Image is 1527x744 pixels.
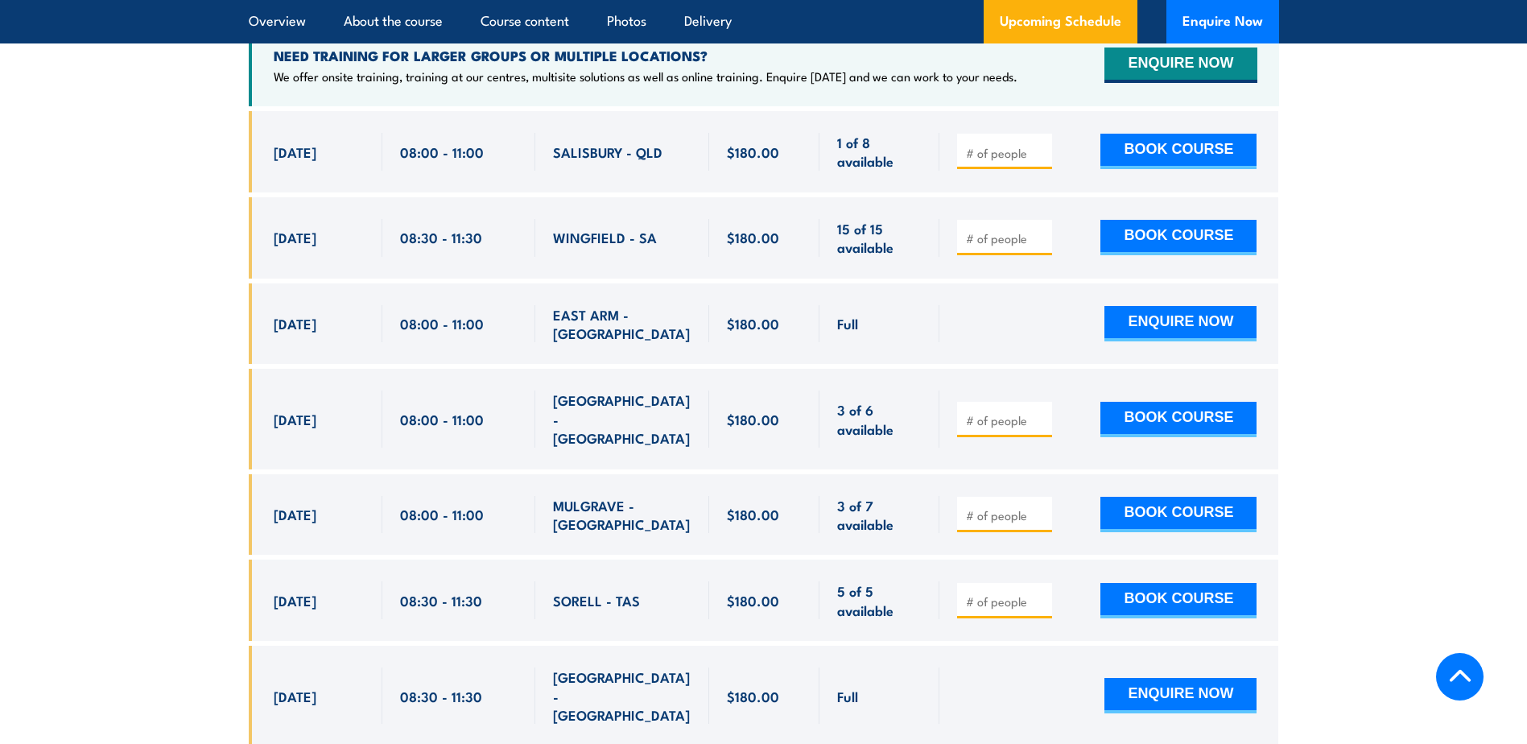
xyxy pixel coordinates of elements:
[274,410,316,428] span: [DATE]
[727,228,779,246] span: $180.00
[1104,306,1257,341] button: ENQUIRE NOW
[1100,497,1257,532] button: BOOK COURSE
[553,591,640,610] span: SORELL - TAS
[966,145,1046,161] input: # of people
[553,143,662,161] span: SALISBURY - QLD
[274,591,316,610] span: [DATE]
[1100,402,1257,437] button: BOOK COURSE
[837,687,858,705] span: Full
[966,593,1046,610] input: # of people
[1100,583,1257,618] button: BOOK COURSE
[727,314,779,333] span: $180.00
[727,505,779,523] span: $180.00
[553,391,691,447] span: [GEOGRAPHIC_DATA] - [GEOGRAPHIC_DATA]
[553,496,691,534] span: MULGRAVE - [GEOGRAPHIC_DATA]
[274,47,1017,64] h4: NEED TRAINING FOR LARGER GROUPS OR MULTIPLE LOCATIONS?
[553,668,691,724] span: [GEOGRAPHIC_DATA] - [GEOGRAPHIC_DATA]
[274,505,316,523] span: [DATE]
[1104,678,1257,713] button: ENQUIRE NOW
[837,219,922,257] span: 15 of 15 available
[966,507,1046,523] input: # of people
[400,314,484,333] span: 08:00 - 11:00
[274,68,1017,85] p: We offer onsite training, training at our centres, multisite solutions as well as online training...
[966,412,1046,428] input: # of people
[400,410,484,428] span: 08:00 - 11:00
[727,687,779,705] span: $180.00
[274,687,316,705] span: [DATE]
[274,228,316,246] span: [DATE]
[837,133,922,171] span: 1 of 8 available
[727,410,779,428] span: $180.00
[1104,48,1257,83] button: ENQUIRE NOW
[553,305,691,343] span: EAST ARM - [GEOGRAPHIC_DATA]
[727,591,779,610] span: $180.00
[837,496,922,534] span: 3 of 7 available
[837,581,922,619] span: 5 of 5 available
[1100,134,1257,169] button: BOOK COURSE
[837,314,858,333] span: Full
[274,143,316,161] span: [DATE]
[553,228,657,246] span: WINGFIELD - SA
[727,143,779,161] span: $180.00
[966,230,1046,246] input: # of people
[400,143,484,161] span: 08:00 - 11:00
[400,591,482,610] span: 08:30 - 11:30
[837,400,922,438] span: 3 of 6 available
[400,505,484,523] span: 08:00 - 11:00
[400,687,482,705] span: 08:30 - 11:30
[274,314,316,333] span: [DATE]
[1100,220,1257,255] button: BOOK COURSE
[400,228,482,246] span: 08:30 - 11:30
